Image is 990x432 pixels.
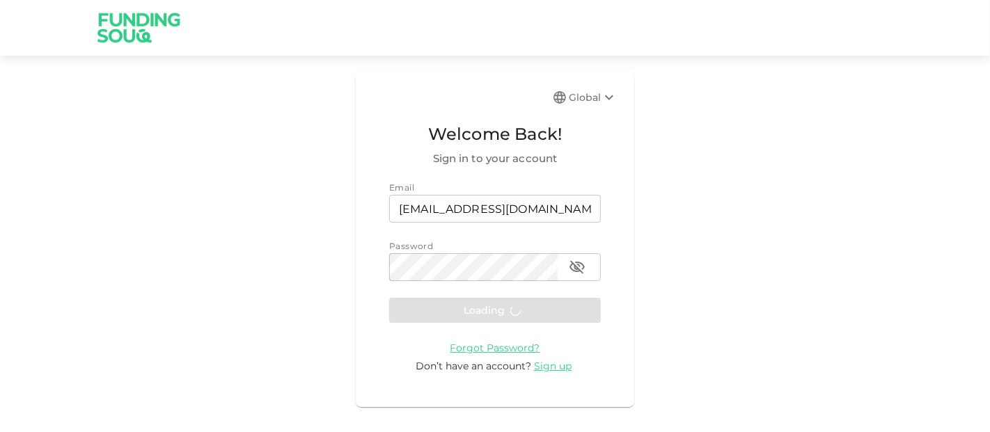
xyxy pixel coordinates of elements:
[389,150,601,167] span: Sign in to your account
[534,360,572,372] span: Sign up
[389,241,433,251] span: Password
[569,89,618,106] div: Global
[389,182,414,193] span: Email
[416,360,531,372] span: Don’t have an account?
[450,342,540,354] span: Forgot Password?
[389,121,601,147] span: Welcome Back!
[389,253,558,281] input: password
[450,341,540,354] a: Forgot Password?
[389,195,601,223] input: email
